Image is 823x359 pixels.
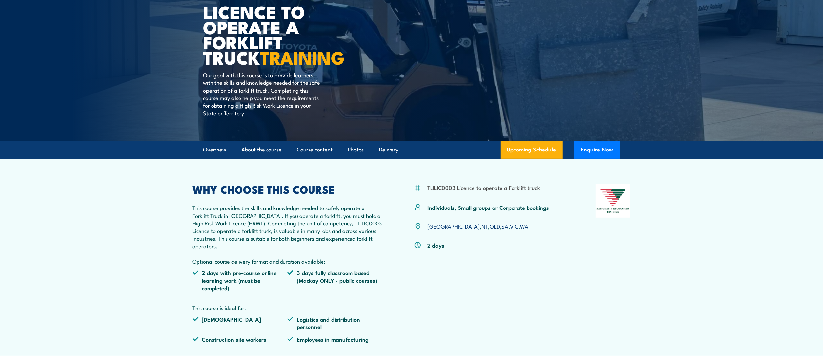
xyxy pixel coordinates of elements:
li: 3 days fully classroom based (Mackay ONLY - public courses) [287,269,382,292]
li: Employees in manufacturing [287,336,382,343]
a: [GEOGRAPHIC_DATA] [428,222,480,230]
a: WA [520,222,528,230]
a: Overview [203,141,226,158]
a: Course content [297,141,333,158]
h2: WHY CHOOSE THIS COURSE [193,184,383,194]
a: Delivery [379,141,399,158]
h1: Licence to operate a forklift truck [203,4,364,65]
li: Logistics and distribution personnel [287,315,382,331]
a: VIC [510,222,519,230]
p: Individuals, Small groups or Corporate bookings [428,204,549,211]
a: Photos [348,141,364,158]
p: This course is ideal for: [193,304,383,311]
strong: TRAINING [260,43,345,70]
li: TLILIC0003 Licence to operate a Forklift truck [428,184,540,191]
a: About the course [242,141,282,158]
li: [DEMOGRAPHIC_DATA] [193,315,288,331]
p: This course provides the skills and knowledge needed to safely operate a Forklift Truck in [GEOGR... [193,204,383,265]
p: 2 days [428,241,445,249]
button: Enquire Now [574,141,620,159]
li: Construction site workers [193,336,288,343]
img: Nationally Recognised Training logo. [596,184,631,218]
a: SA [502,222,509,230]
li: 2 days with pre-course online learning work (must be completed) [193,269,288,292]
p: , , , , , [428,223,528,230]
a: NT [482,222,488,230]
p: Our goal with this course is to provide learners with the skills and knowledge needed for the saf... [203,71,322,117]
a: QLD [490,222,500,230]
a: Upcoming Schedule [501,141,563,159]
